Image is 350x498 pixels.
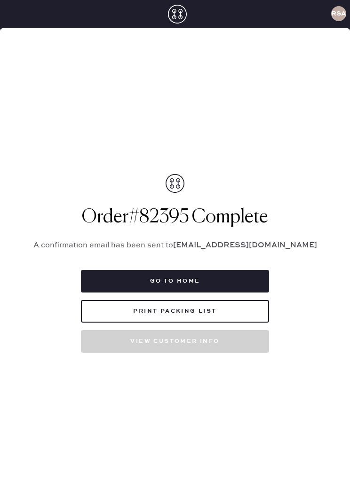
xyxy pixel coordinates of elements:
button: Go to home [81,270,269,292]
p: A confirmation email has been sent to [22,240,328,251]
iframe: Front Chat [305,456,346,496]
button: Print Packing List [81,300,269,323]
h1: Order # 82395 Complete [22,206,328,229]
strong: [EMAIL_ADDRESS][DOMAIN_NAME] [173,241,317,250]
h3: RSA [331,10,346,17]
button: View customer info [81,330,269,353]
